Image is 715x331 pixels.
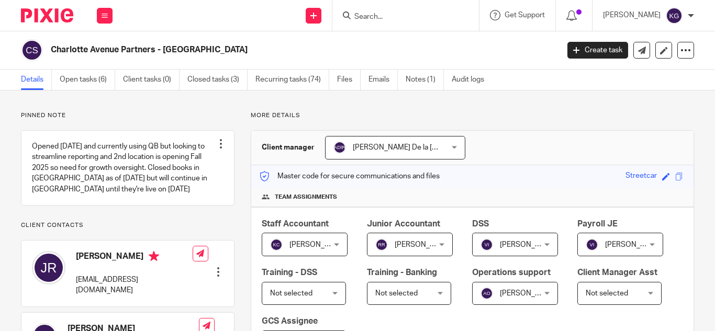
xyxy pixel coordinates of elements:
[605,241,663,248] span: [PERSON_NAME]
[21,111,234,120] p: Pinned note
[567,42,628,59] a: Create task
[586,290,628,297] span: Not selected
[60,70,115,90] a: Open tasks (6)
[21,70,52,90] a: Details
[333,141,346,154] img: svg%3E
[367,268,437,277] span: Training - Banking
[481,238,493,251] img: svg%3E
[32,251,65,284] img: svg%3E
[375,238,388,251] img: svg%3E
[262,317,318,325] span: GCS Assignee
[472,268,551,277] span: Operations support
[603,10,661,20] p: [PERSON_NAME]
[337,70,361,90] a: Files
[251,111,694,120] p: More details
[586,238,598,251] img: svg%3E
[262,268,317,277] span: Training - DSS
[76,251,193,264] h4: [PERSON_NAME]
[259,171,440,181] p: Master code for secure communications and files
[262,220,329,228] span: Staff Accountant
[452,70,492,90] a: Audit logs
[367,220,440,228] span: Junior Accountant
[21,39,43,61] img: svg%3E
[123,70,180,90] a: Client tasks (0)
[262,142,315,153] h3: Client manager
[149,251,159,261] i: Primary
[577,268,657,277] span: Client Manager Asst
[481,287,493,300] img: svg%3E
[21,8,73,22] img: Pixie
[375,290,418,297] span: Not selected
[275,193,337,201] span: Team assignments
[353,144,487,151] span: [PERSON_NAME] De la [PERSON_NAME]
[368,70,398,90] a: Emails
[76,275,193,296] p: [EMAIL_ADDRESS][DOMAIN_NAME]
[472,220,489,228] span: DSS
[187,70,248,90] a: Closed tasks (3)
[255,70,329,90] a: Recurring tasks (74)
[289,241,347,248] span: [PERSON_NAME]
[51,44,452,55] h2: Charlotte Avenue Partners - [GEOGRAPHIC_DATA]
[353,13,448,22] input: Search
[625,170,657,182] div: Streetcar
[406,70,444,90] a: Notes (1)
[505,12,545,19] span: Get Support
[577,220,618,228] span: Payroll JE
[270,290,312,297] span: Not selected
[395,241,452,248] span: [PERSON_NAME]
[500,290,557,297] span: [PERSON_NAME]
[500,241,557,248] span: [PERSON_NAME]
[21,221,234,230] p: Client contacts
[270,238,283,251] img: svg%3E
[666,7,683,24] img: svg%3E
